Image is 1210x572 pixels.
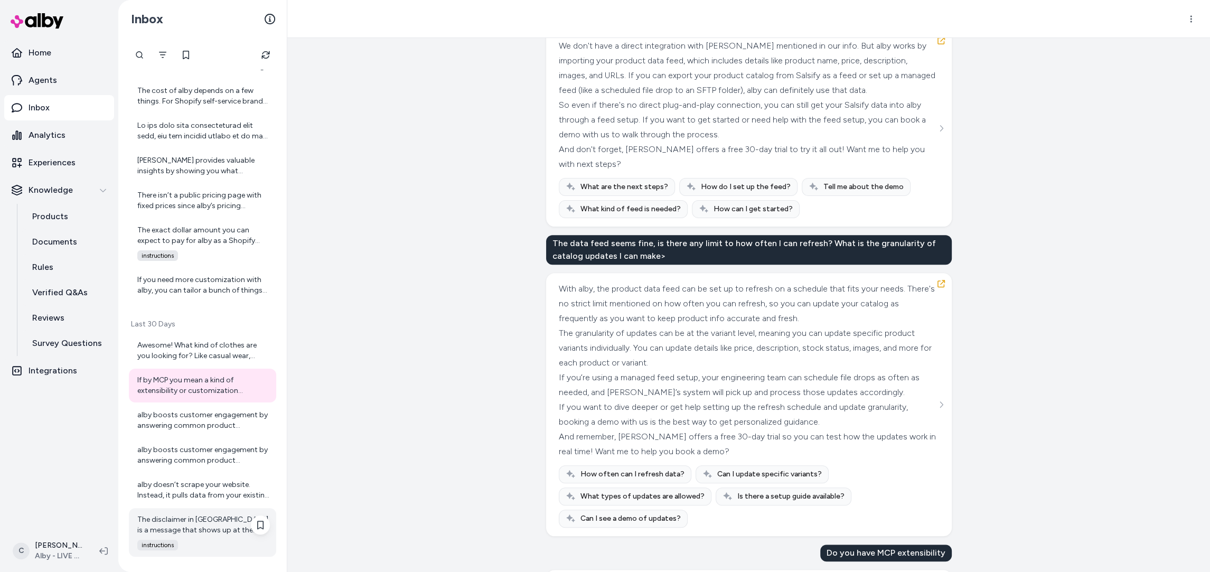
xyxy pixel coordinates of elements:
[32,210,68,223] p: Products
[4,68,114,93] a: Agents
[137,275,270,296] div: If you need more customization with alby, you can tailor a bunch of things to really match your b...
[4,150,114,175] a: Experiences
[137,410,270,431] div: alby boosts customer engagement by answering common product questions right on the product page i...
[129,219,276,267] a: The exact dollar amount you can expect to pay for alby as a Shopify brand depends on your store's...
[559,282,936,326] div: With alby, the product data feed can be set up to refresh on a schedule that fits your needs. The...
[935,122,948,135] button: See more
[717,469,822,480] span: Can I update specific variants?
[129,319,276,330] p: Last 30 Days
[559,429,936,459] div: And remember, [PERSON_NAME] offers a free 30-day trial so you can test how the updates work in re...
[22,204,114,229] a: Products
[559,142,936,172] div: And don't forget, [PERSON_NAME] offers a free 30-day trial to try it all out! Want me to help you...
[546,235,952,265] div: The data feed seems fine, is there any limit to how often I can refresh? What is the granularity ...
[559,370,936,400] div: If you’re using a managed feed setup, your engineering team can schedule file drops as often as n...
[13,542,30,559] span: C
[29,364,77,377] p: Integrations
[4,177,114,203] button: Knowledge
[32,286,88,299] p: Verified Q&As
[737,491,845,502] span: Is there a setup guide available?
[22,229,114,255] a: Documents
[32,261,53,274] p: Rules
[935,398,948,411] button: See more
[129,114,276,148] a: Lo ips dolo sita consecteturad elit sedd, eiu tem incidid utlabo et do mag aliq enima mini ven qu...
[559,98,936,142] div: So even if there's no direct plug-and-play connection, you can still get your Salsify data into a...
[22,255,114,280] a: Rules
[559,326,936,370] div: The granularity of updates can be at the variant level, meaning you can update specific product v...
[129,79,276,113] a: The cost of alby depends on a few things. For Shopify self-service brands, pricing is based on As...
[129,184,276,218] a: There isn’t a public pricing page with fixed prices since alby’s pricing depends on your site’s m...
[129,404,276,437] a: alby boosts customer engagement by answering common product questions right on the product page i...
[32,312,64,324] p: Reviews
[131,11,163,27] h2: Inbox
[559,39,936,98] div: We don't have a direct integration with [PERSON_NAME] mentioned in our info. But alby works by im...
[6,534,91,568] button: C[PERSON_NAME]Alby - LIVE on [DOMAIN_NAME]
[580,182,668,192] span: What are the next steps?
[29,101,50,114] p: Inbox
[137,120,270,142] div: Lo ips dolo sita consecteturad elit sedd, eiu tem incidid utlabo et do mag aliq enima mini ven qu...
[137,225,270,246] div: The exact dollar amount you can expect to pay for alby as a Shopify brand depends on your store's...
[22,305,114,331] a: Reviews
[559,400,936,429] div: If you want to dive deeper or get help setting up the refresh schedule and update granularity, bo...
[129,369,276,402] a: If by MCP you mean a kind of extensibility or customization platform for alby, we don’t have spec...
[29,74,57,87] p: Agents
[22,331,114,356] a: Survey Questions
[32,337,102,350] p: Survey Questions
[580,491,705,502] span: What types of updates are allowed?
[35,540,82,551] p: [PERSON_NAME]
[820,545,952,561] div: Do you have MCP extensibility
[4,123,114,148] a: Analytics
[129,508,276,557] a: The disclaimer in [GEOGRAPHIC_DATA] is a message that shows up at the bottom of the alby widget o...
[32,236,77,248] p: Documents
[580,513,681,524] span: Can I see a demo of updates?
[129,334,276,368] a: Awesome! What kind of clothes are you looking for? Like casual wear, formal, sportswear, or somet...
[701,182,791,192] span: How do I set up the feed?
[137,86,270,107] div: The cost of alby depends on a few things. For Shopify self-service brands, pricing is based on As...
[137,514,270,536] div: The disclaimer in [GEOGRAPHIC_DATA] is a message that shows up at the bottom of the alby widget o...
[22,280,114,305] a: Verified Q&As
[129,268,276,302] a: If you need more customization with alby, you can tailor a bunch of things to really match your b...
[137,540,178,550] span: instructions
[137,340,270,361] div: Awesome! What kind of clothes are you looking for? Like casual wear, formal, sportswear, or somet...
[11,13,63,29] img: alby Logo
[129,149,276,183] a: [PERSON_NAME] provides valuable insights by showing you what questions your customers are asking....
[580,469,684,480] span: How often can I refresh data?
[152,44,173,65] button: Filter
[137,375,270,396] div: If by MCP you mean a kind of extensibility or customization platform for alby, we don’t have spec...
[4,40,114,65] a: Home
[823,182,904,192] span: Tell me about the demo
[580,204,681,214] span: What kind of feed is needed?
[137,190,270,211] div: There isn’t a public pricing page with fixed prices since alby’s pricing depends on your site’s m...
[29,156,76,169] p: Experiences
[35,551,82,561] span: Alby - LIVE on [DOMAIN_NAME]
[4,358,114,383] a: Integrations
[4,95,114,120] a: Inbox
[137,445,270,466] div: alby boosts customer engagement by answering common product questions right on the product page i...
[137,480,270,501] div: alby doesn’t scrape your website. Instead, it pulls data from your existing product catalog and a...
[29,129,65,142] p: Analytics
[255,44,276,65] button: Refresh
[129,438,276,472] a: alby boosts customer engagement by answering common product questions right on the product page i...
[137,250,178,261] span: instructions
[137,155,270,176] div: [PERSON_NAME] provides valuable insights by showing you what questions your customers are asking....
[29,184,73,196] p: Knowledge
[129,473,276,507] a: alby doesn’t scrape your website. Instead, it pulls data from your existing product catalog and a...
[29,46,51,59] p: Home
[714,204,793,214] span: How can I get started?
